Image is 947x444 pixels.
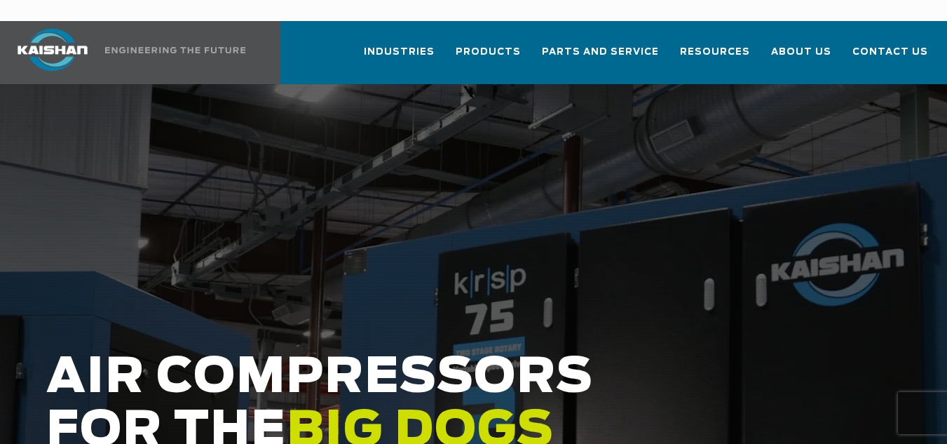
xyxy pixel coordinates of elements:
span: About Us [771,44,831,60]
a: Resources [680,34,750,81]
a: Products [456,34,521,81]
a: Industries [364,34,435,81]
a: Contact Us [852,34,928,81]
span: Contact Us [852,44,928,60]
span: Industries [364,44,435,60]
span: Resources [680,44,750,60]
a: About Us [771,34,831,81]
a: Parts and Service [542,34,659,81]
span: Parts and Service [542,44,659,60]
img: Engineering the future [105,47,245,53]
span: Products [456,44,521,60]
